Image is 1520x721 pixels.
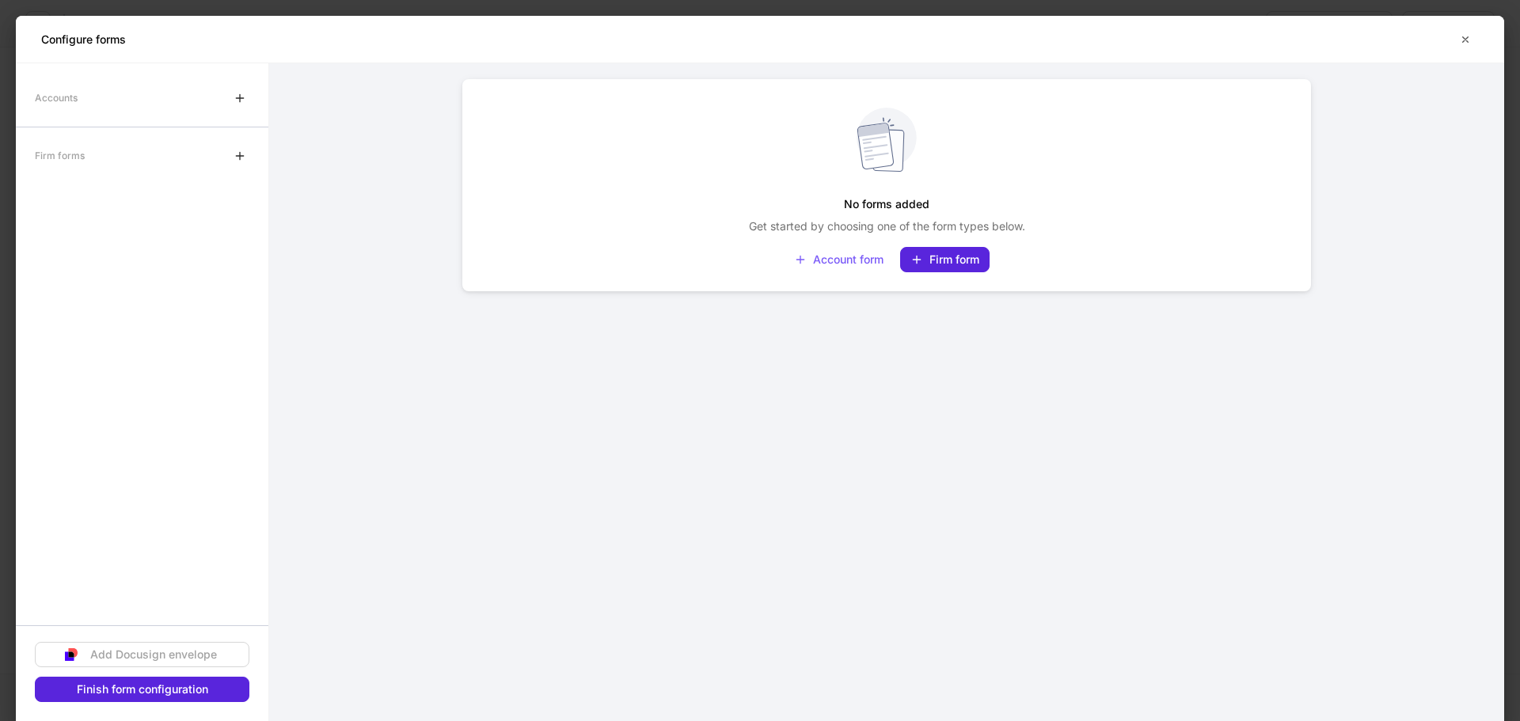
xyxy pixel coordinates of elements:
h5: No forms added [844,190,929,218]
button: Account form [784,247,894,272]
div: Firm forms [35,142,85,169]
div: Finish form configuration [77,684,208,695]
div: Firm form [910,253,979,266]
button: Firm form [900,247,990,272]
h5: Configure forms [41,32,126,47]
div: Accounts [35,84,78,112]
p: Get started by choosing one of the form types below. [749,218,1025,234]
div: Account form [794,253,883,266]
button: Finish form configuration [35,677,249,702]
